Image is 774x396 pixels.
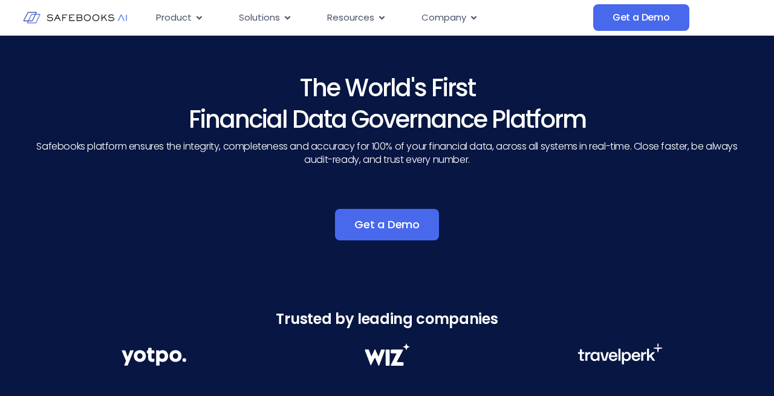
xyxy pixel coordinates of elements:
[327,11,374,25] span: Resources
[36,140,738,167] p: Safebooks platform ensures the integrity, completeness and accuracy for 100% of your financial da...
[156,11,192,25] span: Product
[354,219,420,231] span: Get a Demo
[146,6,593,30] nav: Menu
[122,343,186,369] img: Financial Data Governance 1
[359,343,415,366] img: Financial Data Governance 2
[577,343,663,365] img: Financial Data Governance 3
[335,209,439,240] a: Get a Demo
[146,6,593,30] div: Menu Toggle
[36,72,738,135] h3: The World's First Financial Data Governance Platform
[421,11,466,25] span: Company
[613,12,670,24] span: Get a Demo
[593,4,689,31] a: Get a Demo
[239,11,280,25] span: Solutions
